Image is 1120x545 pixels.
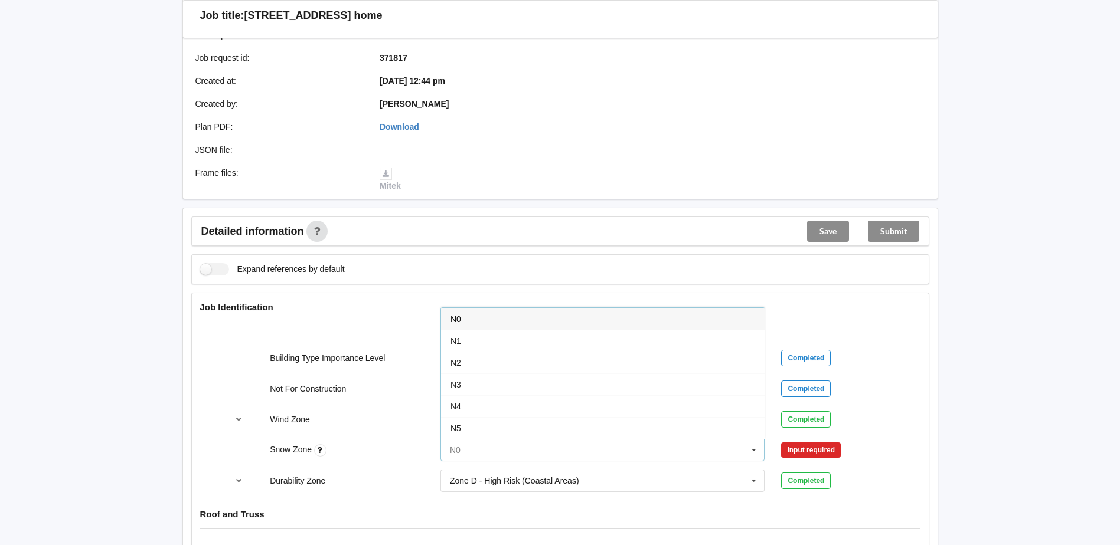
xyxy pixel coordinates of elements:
div: Zone D - High Risk (Coastal Areas) [450,477,579,485]
span: Detailed information [201,226,304,237]
span: N2 [450,358,461,367]
h4: Roof and Truss [200,508,920,520]
div: Completed [781,411,831,428]
div: Completed [781,472,831,489]
h3: Job title: [200,9,244,22]
button: reference-toggle [227,409,250,430]
div: Job request id : [187,52,372,64]
div: Input required [781,442,841,458]
h4: Job Identification [200,301,920,313]
div: Completed [781,380,831,397]
button: reference-toggle [227,470,250,491]
h3: [STREET_ADDRESS] home [244,9,383,22]
label: Building Type Importance Level [270,353,385,363]
label: Wind Zone [270,415,310,424]
div: Frame files : [187,167,372,192]
b: [DATE] 12:44 pm [380,76,445,86]
b: [PERSON_NAME] [380,99,449,109]
div: Plan PDF : [187,121,372,133]
span: N3 [450,380,461,389]
label: Not For Construction [270,384,346,393]
span: N4 [450,402,461,411]
label: Snow Zone [270,445,314,454]
div: Created at : [187,75,372,87]
div: Completed [781,350,831,366]
span: N0 [450,314,461,324]
label: Expand references by default [200,263,345,275]
span: N5 [450,423,461,433]
div: JSON file : [187,144,372,156]
label: Durability Zone [270,476,325,485]
b: 371817 [380,53,407,63]
div: Created by : [187,98,372,110]
a: Download [380,122,419,132]
span: N1 [450,336,461,346]
a: Mitek [380,168,401,191]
